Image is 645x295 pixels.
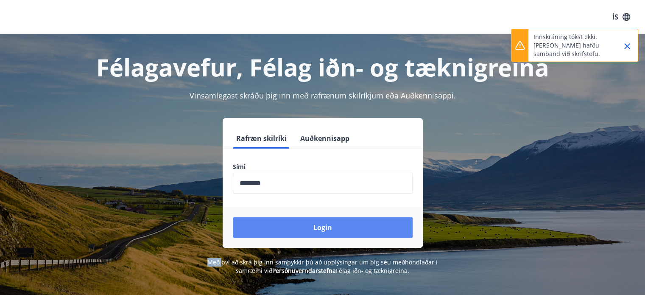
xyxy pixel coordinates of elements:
[28,51,618,83] h1: Félagavefur, Félag iðn- og tæknigreina
[233,128,290,149] button: Rafræn skilríki
[233,163,413,171] label: Sími
[533,33,608,58] p: Innskráning tókst ekki. [PERSON_NAME] hafðu samband við skrifstofu.
[272,267,336,275] a: Persónuverndarstefna
[207,258,438,275] span: Með því að skrá þig inn samþykkir þú að upplýsingar um þig séu meðhöndlaðar í samræmi við Félag i...
[608,9,635,25] button: ÍS
[620,39,634,53] button: Close
[297,128,353,149] button: Auðkennisapp
[190,90,456,101] span: Vinsamlegast skráðu þig inn með rafrænum skilríkjum eða Auðkennisappi.
[233,217,413,238] button: Login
